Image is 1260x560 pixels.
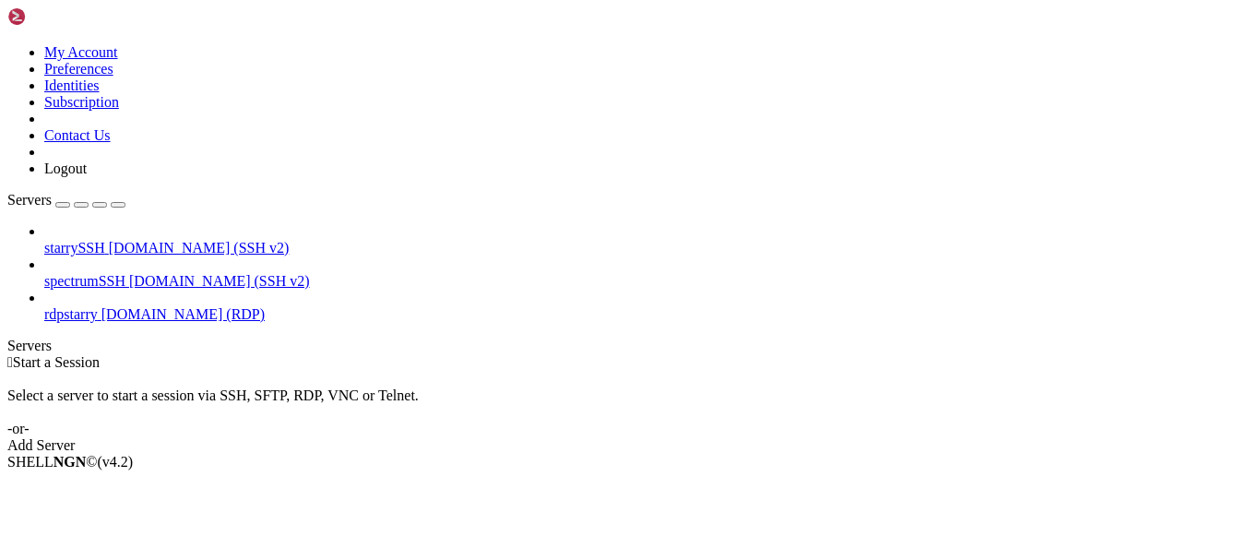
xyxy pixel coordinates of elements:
[44,61,113,77] a: Preferences
[44,273,125,289] span: spectrumSSH
[44,273,1253,290] a: spectrumSSH [DOMAIN_NAME] (SSH v2)
[44,306,98,322] span: rdpstarry
[7,454,133,470] span: SHELL ©
[53,454,87,470] b: NGN
[44,290,1253,323] li: rdpstarry [DOMAIN_NAME] (RDP)
[44,77,100,93] a: Identities
[7,437,1253,454] div: Add Server
[7,192,52,208] span: Servers
[44,256,1253,290] li: spectrumSSH [DOMAIN_NAME] (SSH v2)
[7,371,1253,437] div: Select a server to start a session via SSH, SFTP, RDP, VNC or Telnet. -or-
[7,192,125,208] a: Servers
[44,44,118,60] a: My Account
[44,223,1253,256] li: starrySSH [DOMAIN_NAME] (SSH v2)
[7,7,113,26] img: Shellngn
[44,161,87,176] a: Logout
[7,354,13,370] span: 
[44,127,111,143] a: Contact Us
[129,273,310,289] span: [DOMAIN_NAME] (SSH v2)
[13,354,100,370] span: Start a Session
[98,454,134,470] span: 4.2.0
[44,240,105,256] span: starrySSH
[101,306,265,322] span: [DOMAIN_NAME] (RDP)
[7,338,1253,354] div: Servers
[44,306,1253,323] a: rdpstarry [DOMAIN_NAME] (RDP)
[109,240,290,256] span: [DOMAIN_NAME] (SSH v2)
[44,94,119,110] a: Subscription
[44,240,1253,256] a: starrySSH [DOMAIN_NAME] (SSH v2)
